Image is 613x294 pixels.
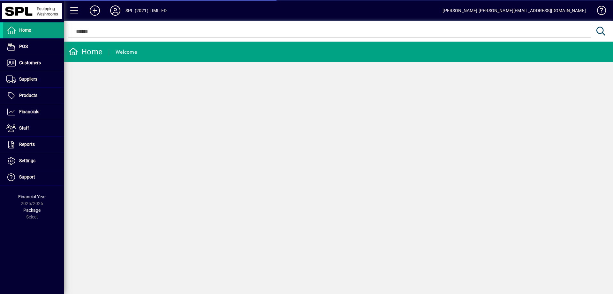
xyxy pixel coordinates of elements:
[85,5,105,16] button: Add
[19,76,37,82] span: Suppliers
[19,158,35,163] span: Settings
[23,208,41,213] span: Package
[125,5,167,16] div: SPL (2021) LIMITED
[3,137,64,153] a: Reports
[19,109,39,114] span: Financials
[18,194,46,199] span: Financial Year
[3,169,64,185] a: Support
[3,71,64,87] a: Suppliers
[105,5,125,16] button: Profile
[592,1,605,22] a: Knowledge Base
[3,104,64,120] a: Financials
[19,125,29,131] span: Staff
[3,120,64,136] a: Staff
[3,88,64,104] a: Products
[19,142,35,147] span: Reports
[116,47,137,57] div: Welcome
[19,174,35,179] span: Support
[3,39,64,55] a: POS
[19,28,31,33] span: Home
[19,93,37,98] span: Products
[443,5,586,16] div: [PERSON_NAME] [PERSON_NAME][EMAIL_ADDRESS][DOMAIN_NAME]
[3,55,64,71] a: Customers
[69,47,102,57] div: Home
[19,60,41,65] span: Customers
[19,44,28,49] span: POS
[3,153,64,169] a: Settings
